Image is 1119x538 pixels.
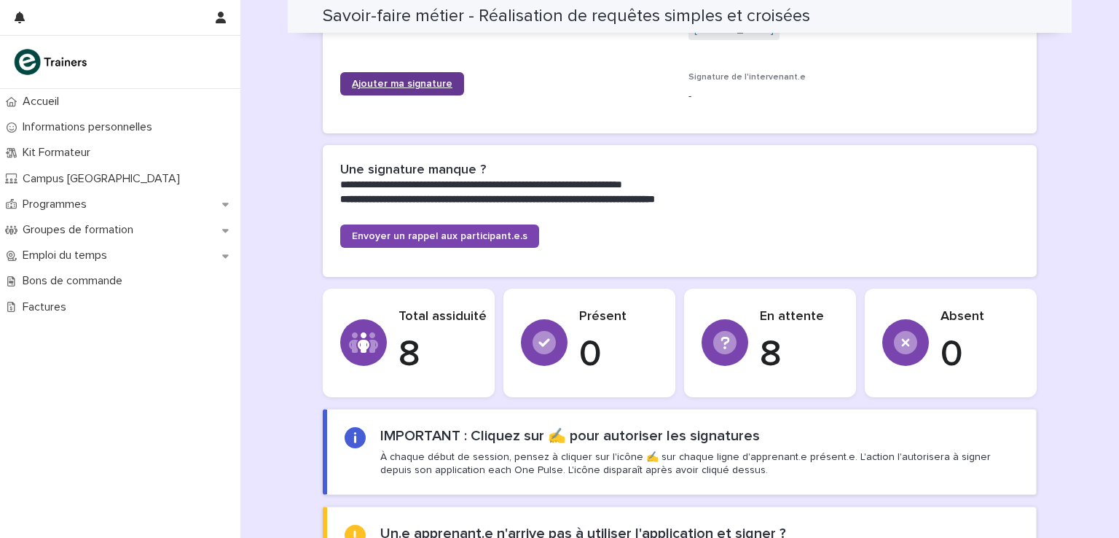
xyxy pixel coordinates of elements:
[17,95,71,109] p: Accueil
[352,231,527,241] span: Envoyer un rappel aux participant.e.s
[17,300,78,314] p: Factures
[340,163,486,179] h2: Une signature manque ?
[941,333,1019,377] p: 0
[688,73,806,82] span: Signature de l'intervenant.e
[380,451,1018,477] p: À chaque début de session, pensez à cliquer sur l'icône ✍️ sur chaque ligne d'apprenant.e présent...
[340,225,539,248] a: Envoyer un rappel aux participant.e.s
[17,146,102,160] p: Kit Formateur
[352,79,452,89] span: Ajouter ma signature
[17,172,192,186] p: Campus [GEOGRAPHIC_DATA]
[12,47,92,77] img: K0CqGN7SDeD6s4JG8KQk
[941,309,1019,325] p: Absent
[760,333,839,377] p: 8
[579,309,658,325] p: Présent
[17,223,145,237] p: Groupes de formation
[17,274,134,288] p: Bons de commande
[760,309,839,325] p: En attente
[17,120,164,134] p: Informations personnelles
[17,198,98,211] p: Programmes
[340,72,464,95] a: Ajouter ma signature
[17,249,119,262] p: Emploi du temps
[398,309,487,325] p: Total assiduité
[398,333,487,377] p: 8
[323,6,810,27] h2: Savoir-faire métier - Réalisation de requêtes simples et croisées
[380,427,760,445] h2: IMPORTANT : Cliquez sur ✍️ pour autoriser les signatures
[579,333,658,377] p: 0
[688,89,1019,104] p: -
